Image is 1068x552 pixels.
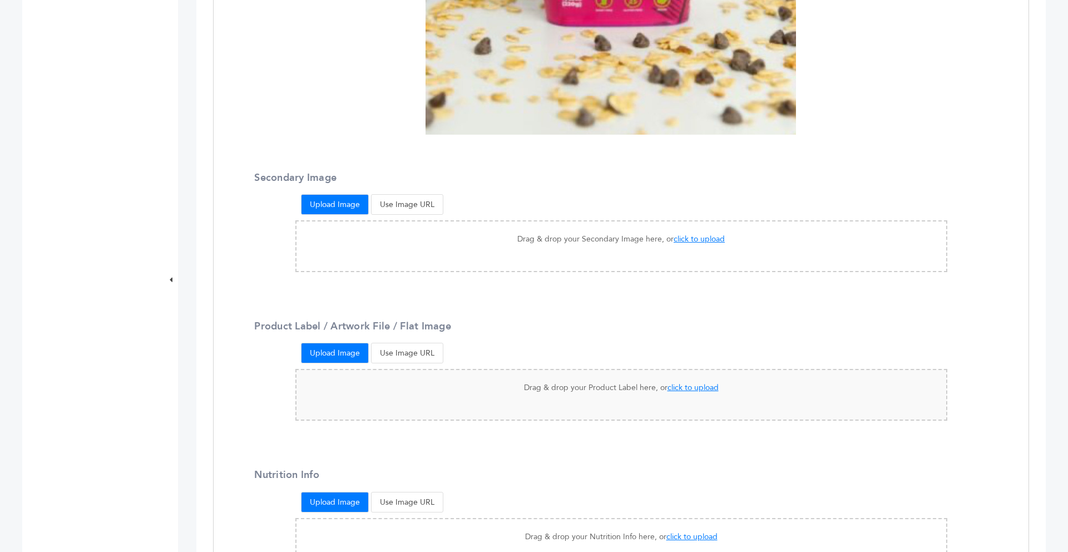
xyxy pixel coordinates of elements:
button: Use Image URL [371,343,443,363]
button: Upload Image [301,343,369,363]
button: Use Image URL [371,194,443,215]
button: Upload Image [301,492,369,512]
p: Drag & drop your Secondary Image here, or [308,233,935,246]
label: Secondary Image [214,171,337,185]
p: Drag & drop your Product Label here, or [308,381,935,395]
button: Use Image URL [371,492,443,512]
span: click to upload [666,531,718,542]
span: click to upload [667,382,719,393]
label: Nutrition Info [214,468,332,482]
label: Product Label / Artwork File / Flat Image [214,319,451,333]
span: click to upload [674,234,725,244]
button: Upload Image [301,194,369,215]
p: Drag & drop your Nutrition Info here, or [308,530,935,544]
